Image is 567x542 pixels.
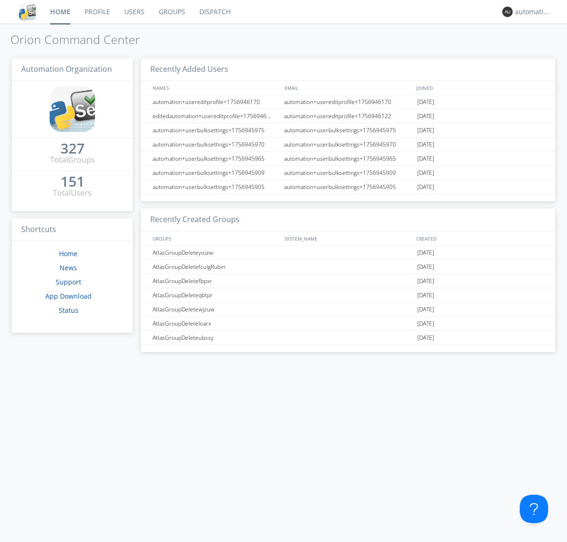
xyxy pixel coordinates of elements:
img: 373638.png [502,7,513,17]
span: [DATE] [417,152,434,166]
div: automation+usereditprofile+1756946122 [282,109,415,123]
div: automation+userbulksettings+1756945909 [150,166,281,180]
div: automation+userbulksettings+1756945905 [150,180,281,194]
span: [DATE] [417,317,434,331]
a: automation+userbulksettings+1756945909automation+userbulksettings+1756945909[DATE] [141,166,555,180]
div: JOINED [414,81,546,95]
div: EMAIL [282,81,414,95]
span: [DATE] [417,246,434,260]
div: AtlasGroupDeleteyiozw [150,246,281,259]
a: 151 [60,177,85,188]
div: AtlasGroupDeletefbpxr [150,274,281,288]
a: News [60,263,77,272]
a: editedautomation+usereditprofile+1756946122automation+usereditprofile+1756946122[DATE] [141,109,555,123]
a: AtlasGroupDeletewjzuw[DATE] [141,302,555,317]
div: automation+usereditprofile+1756946170 [150,95,281,109]
a: automation+userbulksettings+1756945965automation+userbulksettings+1756945965[DATE] [141,152,555,166]
div: automation+userbulksettings+1756945975 [282,123,415,137]
h3: Shortcuts [12,218,133,241]
span: [DATE] [417,109,434,123]
span: [DATE] [417,138,434,152]
div: automation+atlas0017 [515,7,550,17]
div: automation+userbulksettings+1756945965 [282,152,415,165]
div: AtlasGroupDeleteloarx [150,317,281,330]
span: Automation Organization [21,64,112,74]
a: automation+userbulksettings+1756945975automation+userbulksettings+1756945975[DATE] [141,123,555,138]
div: AtlasGroupDeletefculgRubin [150,260,281,274]
a: 327 [60,144,85,155]
div: NAMES [150,81,280,95]
div: SYSTEM_NAME [282,232,414,245]
iframe: Toggle Customer Support [520,495,548,523]
span: [DATE] [417,95,434,109]
img: cddb5a64eb264b2086981ab96f4c1ba7 [19,3,36,20]
h3: Recently Added Users [141,58,555,81]
div: automation+userbulksettings+1756945909 [282,166,415,180]
a: Status [59,306,78,315]
div: AtlasGroupDeleteubssy [150,331,281,344]
a: AtlasGroupDeletefculgRubin[DATE] [141,260,555,274]
img: cddb5a64eb264b2086981ab96f4c1ba7 [50,86,95,132]
div: automation+userbulksettings+1756945970 [282,138,415,151]
span: [DATE] [417,274,434,288]
div: Total Users [53,188,92,198]
span: [DATE] [417,288,434,302]
a: AtlasGroupDeleteqbtpr[DATE] [141,288,555,302]
span: [DATE] [417,260,434,274]
a: Home [59,249,77,258]
span: [DATE] [417,180,434,194]
div: editedautomation+usereditprofile+1756946122 [150,109,281,123]
div: AtlasGroupDeleteqbtpr [150,288,281,302]
div: AtlasGroupDeletewjzuw [150,302,281,316]
div: CREATED [414,232,546,245]
div: automation+userbulksettings+1756945905 [282,180,415,194]
div: automation+userbulksettings+1756945970 [150,138,281,151]
h3: Recently Created Groups [141,208,555,232]
a: AtlasGroupDeleteubssy[DATE] [141,331,555,345]
div: automation+userbulksettings+1756945975 [150,123,281,137]
div: automation+userbulksettings+1756945965 [150,152,281,165]
a: Support [56,277,81,286]
a: automation+userbulksettings+1756945905automation+userbulksettings+1756945905[DATE] [141,180,555,194]
a: automation+userbulksettings+1756945970automation+userbulksettings+1756945970[DATE] [141,138,555,152]
span: [DATE] [417,123,434,138]
div: automation+usereditprofile+1756946170 [282,95,415,109]
span: [DATE] [417,166,434,180]
span: [DATE] [417,331,434,345]
a: automation+usereditprofile+1756946170automation+usereditprofile+1756946170[DATE] [141,95,555,109]
span: [DATE] [417,302,434,317]
a: AtlasGroupDeleteloarx[DATE] [141,317,555,331]
div: Total Groups [50,155,95,165]
div: 151 [60,177,85,186]
a: App Download [45,292,92,301]
a: AtlasGroupDeletefbpxr[DATE] [141,274,555,288]
div: GROUPS [150,232,280,245]
a: AtlasGroupDeleteyiozw[DATE] [141,246,555,260]
div: 327 [60,144,85,153]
